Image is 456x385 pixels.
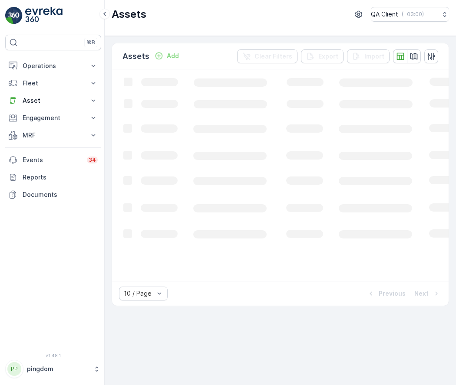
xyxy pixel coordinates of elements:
[237,49,297,63] button: Clear Filters
[5,186,101,203] a: Documents
[7,362,21,376] div: PP
[347,49,390,63] button: Import
[364,52,384,61] p: Import
[5,109,101,127] button: Engagement
[112,7,146,21] p: Assets
[23,96,84,105] p: Asset
[5,360,101,378] button: PPpingdom
[254,52,292,61] p: Clear Filters
[23,131,84,140] p: MRF
[23,190,98,199] p: Documents
[414,289,429,298] p: Next
[27,365,89,373] p: pingdom
[5,7,23,24] img: logo
[371,7,449,22] button: QA Client(+03:00)
[5,57,101,75] button: Operations
[122,50,149,62] p: Assets
[318,52,338,61] p: Export
[366,288,406,299] button: Previous
[5,353,101,358] span: v 1.48.1
[89,157,96,163] p: 34
[23,156,82,164] p: Events
[5,127,101,144] button: MRF
[5,92,101,109] button: Asset
[23,79,84,88] p: Fleet
[379,289,406,298] p: Previous
[23,173,98,182] p: Reports
[402,11,424,18] p: ( +03:00 )
[5,75,101,92] button: Fleet
[86,39,95,46] p: ⌘B
[5,151,101,169] a: Events34
[301,49,344,63] button: Export
[413,288,442,299] button: Next
[23,114,84,122] p: Engagement
[151,51,182,61] button: Add
[23,62,84,70] p: Operations
[25,7,63,24] img: logo_light-DOdMpM7g.png
[5,169,101,186] a: Reports
[371,10,398,19] p: QA Client
[167,52,179,60] p: Add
